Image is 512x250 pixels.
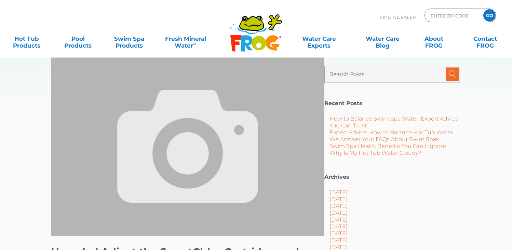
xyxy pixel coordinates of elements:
[329,189,348,196] a: [DATE]
[329,136,439,142] a: We Answer Your FAQs About Swim Spas
[446,67,459,81] input: Submit
[7,32,47,46] a: Hot TubProducts
[329,129,453,136] a: Expert Advice: How to Balance Hot Tub Water
[193,41,196,47] sup: ∞
[414,32,454,46] a: AboutFROG
[465,32,505,46] a: ContactFROG
[329,230,348,237] a: [DATE]
[329,216,348,223] a: [DATE]
[109,32,149,46] a: Swim SpaProducts
[329,237,348,243] a: [DATE]
[363,32,403,46] a: Water CareBlog
[329,143,446,149] a: Swim Spa Health Benefits You Can’t Ignore
[287,32,352,46] a: Water CareExperts
[324,100,461,107] h2: Recent Posts
[329,210,348,216] a: [DATE]
[58,32,98,46] a: PoolProducts
[324,174,461,180] h2: Archives
[161,32,211,46] a: Fresh MineralWater∞
[430,11,476,21] input: Zip Code Form
[329,115,458,129] a: How to Balance Swim Spa Water: Expert Advice You Can Trust
[483,9,496,22] input: GO
[329,203,348,209] a: [DATE]
[51,57,324,236] img: Frog Products Blog Image
[329,150,421,156] a: Why Is My Hot Tub Water Cloudy?
[329,196,348,202] a: [DATE]
[329,223,348,230] a: [DATE]
[380,9,416,26] p: Find A Dealer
